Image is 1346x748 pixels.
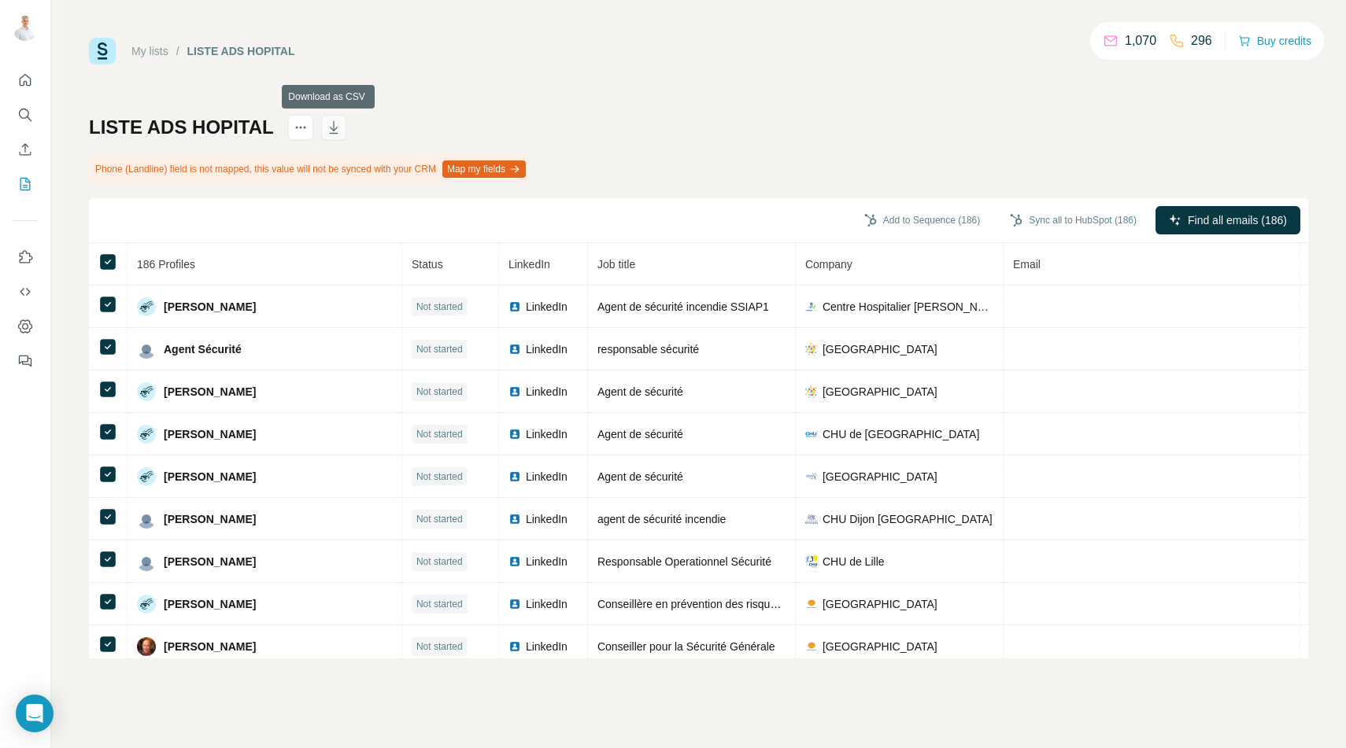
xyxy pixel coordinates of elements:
[442,160,526,178] button: Map my fields
[805,385,818,398] img: company-logo
[823,384,937,400] span: [GEOGRAPHIC_DATA]
[137,297,156,316] img: Avatar
[1188,212,1287,228] span: Find all emails (186)
[597,598,856,610] span: Conseillère en prévention des risques professionnels
[164,554,256,569] span: [PERSON_NAME]
[823,299,993,315] span: Centre Hospitalier [PERSON_NAME] de [GEOGRAPHIC_DATA]
[137,425,156,444] img: Avatar
[805,258,852,271] span: Company
[805,470,818,483] img: company-logo
[526,639,568,654] span: LinkedIn
[823,341,937,357] span: [GEOGRAPHIC_DATA]
[508,470,521,483] img: LinkedIn logo
[805,343,818,356] img: company-logo
[416,470,463,484] span: Not started
[416,512,463,526] span: Not started
[508,300,521,313] img: LinkedIn logo
[823,511,993,527] span: CHU Dijon [GEOGRAPHIC_DATA]
[597,300,769,313] span: Agent de sécurité incendie SSIAP1
[13,16,38,41] img: Avatar
[526,469,568,485] span: LinkedIn
[823,426,979,442] span: CHU de [GEOGRAPHIC_DATA]
[13,278,38,306] button: Use Surfe API
[508,343,521,356] img: LinkedIn logo
[131,45,168,57] a: My lists
[805,640,818,653] img: company-logo
[416,597,463,611] span: Not started
[597,428,683,440] span: Agent de sécurité
[508,555,521,568] img: LinkedIn logo
[508,385,521,398] img: LinkedIn logo
[13,135,38,164] button: Enrich CSV
[137,340,156,359] img: Avatar
[137,595,156,614] img: Avatar
[508,428,521,440] img: LinkedIn logo
[526,384,568,400] span: LinkedIn
[597,343,699,356] span: responsable sécurité
[176,43,179,59] li: /
[187,43,295,59] div: LISTE ADS HOPITAL
[526,596,568,612] span: LinkedIn
[805,555,818,568] img: company-logo
[89,156,529,182] div: Phone (Landline) field is not mapped, this value will not be synced with your CRM
[412,258,443,271] span: Status
[13,170,38,198] button: My lists
[16,695,54,732] div: Open Intercom Messenger
[137,637,156,656] img: Avatar
[164,511,256,527] span: [PERSON_NAME]
[526,554,568,569] span: LinkedIn
[288,115,313,140] button: actions
[416,300,463,314] span: Not started
[164,299,256,315] span: [PERSON_NAME]
[508,513,521,525] img: LinkedIn logo
[416,427,463,441] span: Not started
[526,341,568,357] span: LinkedIn
[1238,30,1311,52] button: Buy credits
[164,341,242,357] span: Agent Sécurité
[137,510,156,529] img: Avatar
[89,115,274,140] h1: LISTE ADS HOPITAL
[416,385,463,399] span: Not started
[89,38,116,64] img: Surfe Logo
[1156,206,1300,234] button: Find all emails (186)
[823,596,937,612] span: [GEOGRAPHIC_DATA]
[164,469,256,485] span: [PERSON_NAME]
[805,598,818,610] img: company-logo
[805,513,818,525] img: company-logo
[597,258,635,271] span: Job title
[13,66,38,94] button: Quick start
[164,596,256,612] span: [PERSON_NAME]
[526,299,568,315] span: LinkedIn
[823,639,937,654] span: [GEOGRAPHIC_DATA]
[137,467,156,486] img: Avatar
[999,208,1148,232] button: Sync all to HubSpot (186)
[597,555,771,568] span: Responsable Operationnel Sécurité
[137,258,195,271] span: 186 Profiles
[13,312,38,341] button: Dashboard
[137,382,156,401] img: Avatar
[13,101,38,129] button: Search
[526,426,568,442] span: LinkedIn
[597,470,683,483] span: Agent de sécurité
[416,555,463,569] span: Not started
[508,598,521,610] img: LinkedIn logo
[164,426,256,442] span: [PERSON_NAME]
[416,639,463,654] span: Not started
[823,554,885,569] span: CHU de Lille
[597,385,683,398] span: Agent de sécurité
[853,208,991,232] button: Add to Sequence (186)
[805,300,818,313] img: company-logo
[597,640,775,653] span: Conseiller pour la Sécurité Générale
[13,243,38,271] button: Use Surfe on LinkedIn
[1013,258,1041,271] span: Email
[823,469,937,485] span: [GEOGRAPHIC_DATA]
[508,258,550,271] span: LinkedIn
[1191,31,1212,50] p: 296
[416,342,463,356] span: Not started
[805,428,818,440] img: company-logo
[13,347,38,375] button: Feedback
[508,640,521,653] img: LinkedIn logo
[137,552,156,571] img: Avatar
[1125,31,1156,50] p: 1,070
[526,511,568,527] span: LinkedIn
